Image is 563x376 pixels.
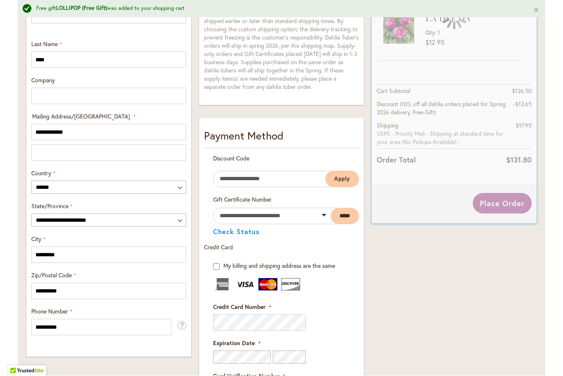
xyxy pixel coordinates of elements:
iframe: Launch Accessibility Center [6,347,29,370]
span: Gift Certificate Number [213,196,272,204]
div: Payment Method [204,128,359,148]
img: American Express [213,279,232,291]
div: Free gift was added to your shopping cart [36,5,521,13]
span: Company [31,77,55,84]
span: City [31,235,41,243]
strong: LOLLIPOP (Free Gift) [56,5,107,12]
span: Credit Card [204,244,233,251]
button: Check Status [213,229,260,235]
span: State/Province [31,202,68,210]
span: Credit Card Number [213,303,265,311]
span: Discount Code [213,155,249,162]
img: Discover [281,279,300,291]
span: Zip/Postal Code [31,272,72,279]
span: Phone Number [31,308,68,316]
span: Apply [334,176,350,183]
img: Visa [236,279,255,291]
span: Mailing Address/[GEOGRAPHIC_DATA] [32,113,130,121]
span: Last Name [31,40,58,48]
img: MasterCard [258,279,277,291]
span: My billing and shipping address are the same [223,262,335,270]
span: Country [31,169,51,177]
span: Expiration Date [213,339,255,347]
button: Apply [325,171,359,188]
